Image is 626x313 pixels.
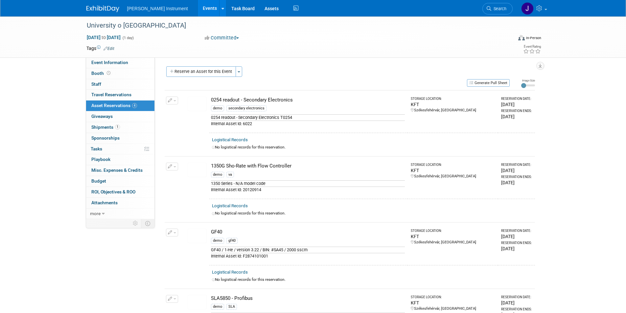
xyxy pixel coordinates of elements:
[501,113,532,120] div: [DATE]
[86,133,154,144] a: Sponsorships
[188,97,207,111] img: View Images
[101,35,107,40] span: to
[86,101,154,111] a: Asset Reservations4
[86,90,154,100] a: Travel Reservations
[474,34,542,44] div: Event Format
[86,144,154,154] a: Tasks
[188,229,207,243] img: View Images
[91,124,120,130] span: Shipments
[104,46,114,51] a: Edit
[501,307,532,312] div: Reservation Ends:
[501,245,532,252] div: [DATE]
[91,200,118,205] span: Attachments
[86,57,154,68] a: Event Information
[90,211,101,216] span: more
[467,79,510,87] button: Generate Pull Sheet
[211,253,405,259] div: Internal Asset Id: F2874101001
[411,306,495,311] div: Székesfehérvár, [GEOGRAPHIC_DATA]
[501,109,532,113] div: Reservation Ends:
[91,157,110,162] span: Playbook
[122,36,134,40] span: (1 day)
[212,137,248,142] a: Logistical Records
[411,240,495,245] div: Székesfehérvár, [GEOGRAPHIC_DATA]
[86,45,114,52] td: Tags
[501,167,532,174] div: [DATE]
[411,167,495,174] div: KFT
[86,79,154,90] a: Staff
[141,219,154,228] td: Toggle Event Tabs
[501,97,532,101] div: Reservation Date:
[226,172,234,178] div: va
[91,71,112,76] span: Booth
[91,114,113,119] span: Giveaways
[211,163,405,169] div: 1350G Sho-Rate with Flow Controller
[212,203,248,208] a: Logistical Records
[501,179,532,186] div: [DATE]
[84,20,503,32] div: University o [GEOGRAPHIC_DATA]
[202,34,242,41] button: Committed
[211,105,224,111] div: demo
[211,172,224,178] div: demo
[521,2,534,15] img: Judit Schaller
[86,68,154,79] a: Booth
[91,81,101,87] span: Staff
[501,241,532,245] div: Reservation Ends:
[86,154,154,165] a: Playbook
[91,146,102,151] span: Tasks
[211,304,224,310] div: demo
[523,45,541,48] div: Event Rating
[501,101,532,108] div: [DATE]
[86,165,154,176] a: Misc. Expenses & Credits
[86,34,121,40] span: [DATE] [DATE]
[518,35,525,40] img: Format-Inperson.png
[501,300,532,306] div: [DATE]
[211,121,405,127] div: Internal Asset Id: 6022
[411,229,495,233] div: Storage Location:
[188,295,207,309] img: View Images
[86,111,154,122] a: Giveaways
[115,124,120,129] span: 1
[411,174,495,179] div: Székesfehérvár, [GEOGRAPHIC_DATA]
[91,168,143,173] span: Misc. Expenses & Credits
[86,209,154,219] a: more
[526,35,541,40] div: In-Person
[501,163,532,167] div: Reservation Date:
[501,233,532,240] div: [DATE]
[91,92,131,97] span: Travel Reservations
[411,163,495,167] div: Storage Location:
[211,97,405,103] div: 0254 readout - Secondary Electronics
[411,295,495,300] div: Storage Location:
[86,6,119,12] img: ExhibitDay
[212,145,532,150] div: No logistical records for this reservation.
[211,238,224,244] div: demo
[411,97,495,101] div: Storage Location:
[86,176,154,187] a: Budget
[91,178,106,184] span: Budget
[86,187,154,197] a: ROI, Objectives & ROO
[91,189,135,194] span: ROI, Objectives & ROO
[211,180,405,187] div: 1350 Series - N/A model code
[501,175,532,179] div: Reservation Ends:
[86,122,154,133] a: Shipments1
[91,60,128,65] span: Event Information
[188,163,207,177] img: View Images
[482,3,513,14] a: Search
[226,238,238,244] div: gf40
[130,219,141,228] td: Personalize Event Tab Strip
[166,66,236,77] button: Reserve an Asset for this Event
[501,229,532,233] div: Reservation Date:
[212,277,532,282] div: No logistical records for this reservation.
[86,198,154,208] a: Attachments
[105,71,112,76] span: Booth not reserved yet
[211,187,405,193] div: Internal Asset Id: 20120914
[411,101,495,108] div: KFT
[411,300,495,306] div: KFT
[211,229,405,235] div: GF40
[211,114,405,121] div: 0254 readout - Secondary Electronics T0254
[226,105,267,111] div: secondary electronics
[91,135,120,141] span: Sponsorships
[521,78,535,82] div: Image Size
[127,6,188,11] span: [PERSON_NAME] Instrument
[212,270,248,275] a: Logistical Records
[132,103,137,108] span: 4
